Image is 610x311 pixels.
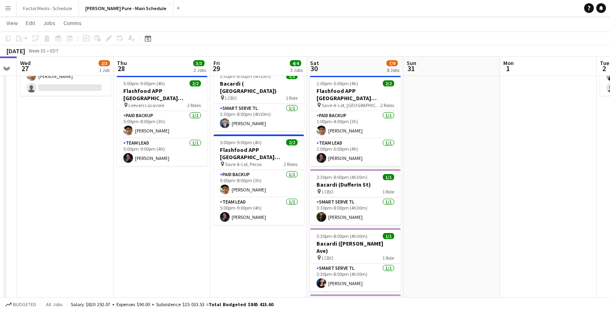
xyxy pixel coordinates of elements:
[194,67,206,73] div: 2 Jobs
[317,80,358,86] span: 1:00pm-5:00pm (4h)
[190,80,201,86] span: 2/2
[407,59,416,67] span: Sun
[20,59,31,67] span: Wed
[213,198,304,225] app-card-role: Team Lead1/15:00pm-9:00pm (4h)[PERSON_NAME]
[117,87,207,102] h3: Flashfood APP [GEOGRAPHIC_DATA] [GEOGRAPHIC_DATA], [GEOGRAPHIC_DATA]
[187,102,201,108] span: 2 Roles
[286,139,298,145] span: 2/2
[310,240,401,254] h3: Bacardi ([PERSON_NAME] Ave)
[383,174,394,180] span: 1/1
[503,59,514,67] span: Mon
[209,301,273,307] span: Total Budgeted $845 415.60
[79,0,173,16] button: [PERSON_NAME] Pure - Main Schedule
[27,48,47,54] span: Week 35
[213,59,220,67] span: Fri
[383,80,394,86] span: 2/2
[286,73,298,79] span: 1/1
[317,233,367,239] span: 3:30pm-8:00pm (4h30m)
[19,64,31,73] span: 27
[71,301,273,307] div: Salary $820 292.07 + Expenses $90.00 + Subsistence $25 033.53 =
[380,102,394,108] span: 2 Roles
[310,139,401,166] app-card-role: Team Lead1/11:00pm-5:00pm (4h)[PERSON_NAME]
[23,18,38,28] a: Edit
[310,181,401,188] h3: Bacardi (Dufferin St)
[99,67,110,73] div: 1 Job
[220,139,262,145] span: 5:00pm-9:00pm (4h)
[26,19,35,27] span: Edit
[213,104,304,131] app-card-role: Smart Serve TL1/13:30pm-8:00pm (4h30m)[PERSON_NAME]
[117,139,207,166] app-card-role: Team Lead1/15:00pm-9:00pm (4h)[PERSON_NAME]
[309,64,319,73] span: 30
[290,67,303,73] div: 3 Jobs
[117,76,207,166] app-job-card: 5:00pm-9:00pm (4h)2/2Flashfood APP [GEOGRAPHIC_DATA] [GEOGRAPHIC_DATA], [GEOGRAPHIC_DATA] Leevers...
[117,59,127,67] span: Thu
[599,64,609,73] span: 2
[600,59,609,67] span: Tue
[3,18,21,28] a: View
[44,301,64,307] span: All jobs
[310,198,401,225] app-card-role: Smart Serve TL1/13:30pm-8:00pm (4h30m)[PERSON_NAME]
[213,68,304,131] app-job-card: 3:30pm-8:00pm (4h30m)1/1Bacardi ( [GEOGRAPHIC_DATA]) LCBO1 RoleSmart Serve TL1/13:30pm-8:00pm (4h...
[382,189,394,195] span: 1 Role
[63,19,82,27] span: Comms
[382,255,394,261] span: 1 Role
[502,64,514,73] span: 1
[310,264,401,291] app-card-role: Smart Serve TL1/13:30pm-8:00pm (4h30m)[PERSON_NAME]
[43,19,55,27] span: Jobs
[322,189,333,195] span: LCBO
[99,60,110,66] span: 2/3
[50,48,59,54] div: EDT
[405,64,416,73] span: 31
[290,60,301,66] span: 4/4
[213,146,304,161] h3: Flashfood APP [GEOGRAPHIC_DATA] [GEOGRAPHIC_DATA], [GEOGRAPHIC_DATA]
[213,170,304,198] app-card-role: Paid Backup1/15:00pm-8:00pm (3h)[PERSON_NAME]
[284,161,298,167] span: 2 Roles
[383,233,394,239] span: 1/1
[220,73,271,79] span: 3:30pm-8:00pm (4h30m)
[6,19,18,27] span: View
[310,76,401,166] app-job-card: 1:00pm-5:00pm (4h)2/2Flashfood APP [GEOGRAPHIC_DATA] [GEOGRAPHIC_DATA], [GEOGRAPHIC_DATA] Save-A-...
[225,161,262,167] span: Save-A-Lot, Pecos
[4,300,38,309] button: Budgeted
[213,134,304,225] app-job-card: 5:00pm-9:00pm (4h)2/2Flashfood APP [GEOGRAPHIC_DATA] [GEOGRAPHIC_DATA], [GEOGRAPHIC_DATA] Save-A-...
[386,60,398,66] span: 7/9
[193,60,205,66] span: 3/3
[60,18,85,28] a: Comms
[212,64,220,73] span: 29
[310,169,401,225] app-job-card: 3:30pm-8:00pm (4h30m)1/1Bacardi (Dufferin St) LCBO1 RoleSmart Serve TL1/13:30pm-8:00pm (4h30m)[PE...
[117,111,207,139] app-card-role: Paid Backup1/15:00pm-8:00pm (3h)[PERSON_NAME]
[322,255,333,261] span: LCBO
[310,59,319,67] span: Sat
[310,111,401,139] app-card-role: Paid Backup1/11:00pm-4:00pm (3h)[PERSON_NAME]
[317,174,367,180] span: 3:30pm-8:00pm (4h30m)
[17,0,79,16] button: Factor Meals - Schedule
[286,95,298,101] span: 1 Role
[322,102,380,108] span: Save-A-Lot, [GEOGRAPHIC_DATA]
[6,47,25,55] div: [DATE]
[123,80,165,86] span: 5:00pm-9:00pm (4h)
[310,228,401,291] app-job-card: 3:30pm-8:00pm (4h30m)1/1Bacardi ([PERSON_NAME] Ave) LCBO1 RoleSmart Serve TL1/13:30pm-8:00pm (4h3...
[116,64,127,73] span: 28
[387,67,399,73] div: 8 Jobs
[40,18,59,28] a: Jobs
[213,80,304,95] h3: Bacardi ( [GEOGRAPHIC_DATA])
[310,87,401,102] h3: Flashfood APP [GEOGRAPHIC_DATA] [GEOGRAPHIC_DATA], [GEOGRAPHIC_DATA]
[13,302,36,307] span: Budgeted
[225,95,237,101] span: LCBO
[129,102,164,108] span: Leevers Locavore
